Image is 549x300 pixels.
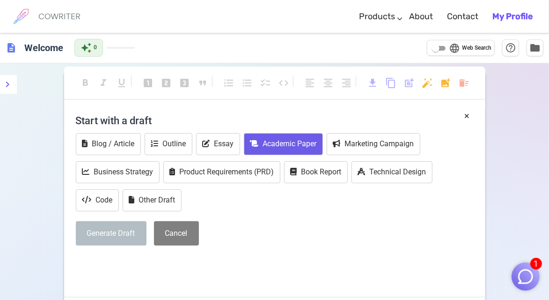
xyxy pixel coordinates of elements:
[76,189,119,211] button: Code
[492,11,533,22] b: My Profile
[327,133,420,155] button: Marketing Campaign
[409,3,433,30] a: About
[76,109,474,132] h4: Start with a draft
[6,42,17,53] span: description
[9,5,33,28] img: brand logo
[529,42,541,53] span: folder
[163,161,280,183] button: Product Requirements (PRD)
[278,77,289,89] span: code
[449,43,460,54] span: language
[76,133,141,155] button: Blog / Article
[196,133,240,155] button: Essay
[94,43,97,52] span: 0
[116,77,127,89] span: format_underlined
[447,3,478,30] a: Contact
[512,262,540,291] button: 1
[81,42,92,53] span: auto_awesome
[403,77,415,89] span: post_add
[260,77,271,89] span: checklist
[38,12,81,21] h6: COWRITER
[422,77,433,89] span: auto_fix_high
[359,3,395,30] a: Products
[517,268,534,285] img: Close chat
[98,77,109,89] span: format_italic
[304,77,315,89] span: format_align_left
[322,77,334,89] span: format_align_center
[223,77,234,89] span: format_list_numbered
[440,77,451,89] span: add_photo_alternate
[367,77,378,89] span: download
[527,39,543,56] button: Manage Documents
[458,77,469,89] span: delete_sweep
[465,109,470,123] button: ×
[341,77,352,89] span: format_align_right
[21,38,67,57] h6: Click to edit title
[462,44,491,53] span: Web Search
[351,161,432,183] button: Technical Design
[145,133,192,155] button: Outline
[502,39,519,56] button: Help & Shortcuts
[123,189,182,211] button: Other Draft
[242,77,253,89] span: format_list_bulleted
[76,161,160,183] button: Business Strategy
[76,221,146,246] button: Generate Draft
[385,77,396,89] span: content_copy
[142,77,154,89] span: looks_one
[80,77,91,89] span: format_bold
[161,77,172,89] span: looks_two
[179,77,190,89] span: looks_3
[492,3,533,30] a: My Profile
[505,42,516,53] span: help_outline
[284,161,348,183] button: Book Report
[530,258,542,270] span: 1
[154,221,199,246] button: Cancel
[244,133,323,155] button: Academic Paper
[197,77,208,89] span: format_quote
